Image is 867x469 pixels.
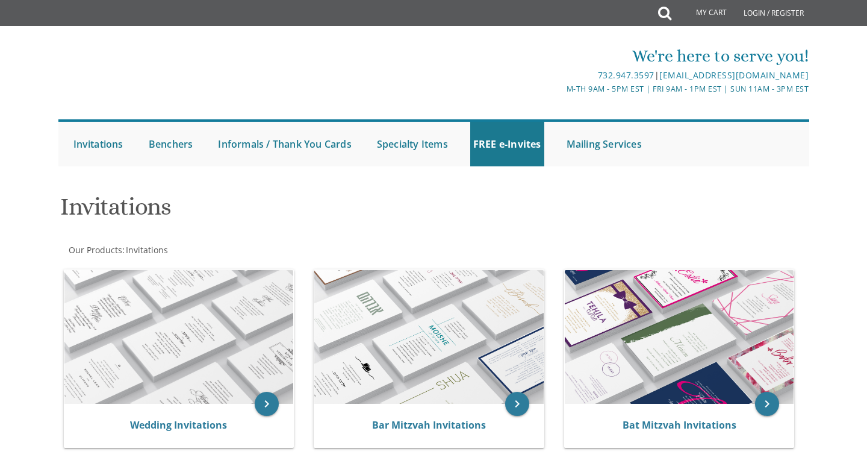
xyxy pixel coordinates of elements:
a: Mailing Services [564,122,645,166]
a: Specialty Items [374,122,451,166]
a: Invitations [70,122,126,166]
a: keyboard_arrow_right [505,392,529,416]
div: M-Th 9am - 5pm EST | Fri 9am - 1pm EST | Sun 11am - 3pm EST [309,83,809,95]
a: Informals / Thank You Cards [215,122,354,166]
a: Invitations [125,244,168,256]
div: | [309,68,809,83]
h1: Invitations [60,194,552,229]
span: Invitations [126,244,168,256]
a: Benchers [146,122,196,166]
a: 732.947.3597 [598,69,654,81]
div: : [58,244,434,256]
img: Bar Mitzvah Invitations [314,270,544,404]
img: Bat Mitzvah Invitations [565,270,794,404]
a: Wedding Invitations [130,418,227,432]
a: [EMAIL_ADDRESS][DOMAIN_NAME] [659,69,809,81]
a: Our Products [67,244,122,256]
a: FREE e-Invites [470,122,544,166]
a: Bat Mitzvah Invitations [623,418,736,432]
a: keyboard_arrow_right [755,392,779,416]
img: Wedding Invitations [64,270,294,404]
a: keyboard_arrow_right [255,392,279,416]
div: We're here to serve you! [309,44,809,68]
a: Bar Mitzvah Invitations [372,418,486,432]
a: My Cart [670,1,735,25]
